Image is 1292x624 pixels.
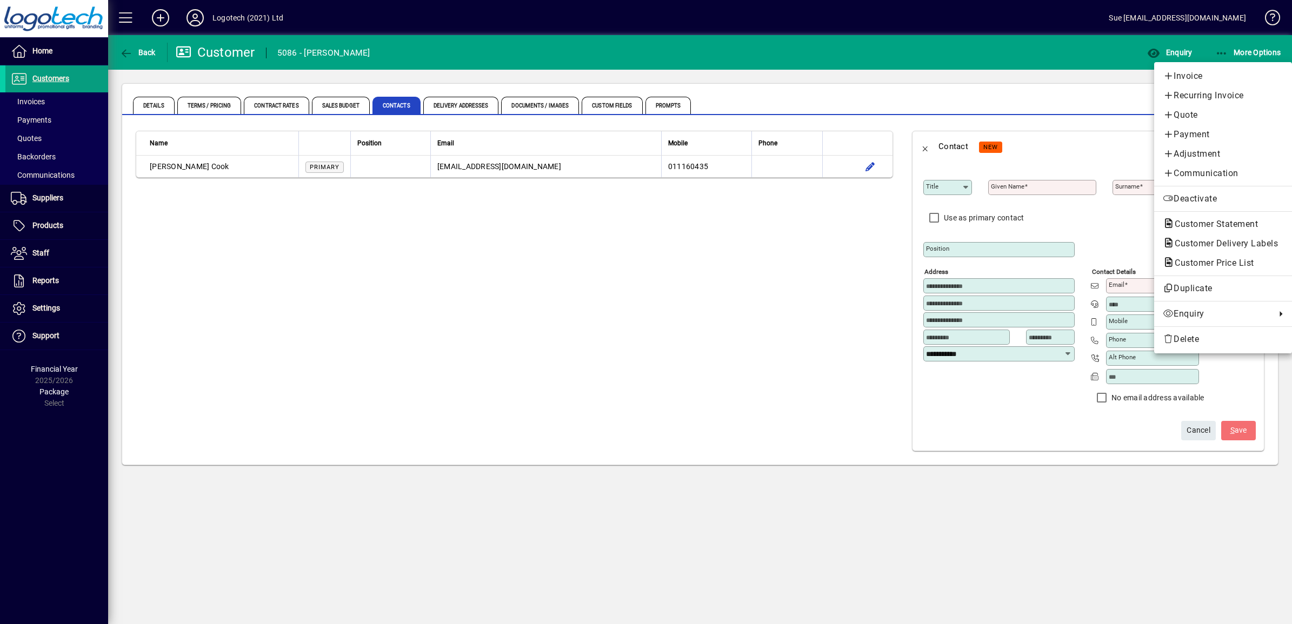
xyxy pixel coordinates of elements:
[1163,333,1283,346] span: Delete
[1163,238,1283,249] span: Customer Delivery Labels
[1163,167,1283,180] span: Communication
[1163,192,1283,205] span: Deactivate
[1163,89,1283,102] span: Recurring Invoice
[1163,147,1283,160] span: Adjustment
[1163,307,1270,320] span: Enquiry
[1163,258,1260,268] span: Customer Price List
[1163,219,1263,229] span: Customer Statement
[1154,189,1292,209] button: Deactivate customer
[1163,128,1283,141] span: Payment
[1163,282,1283,295] span: Duplicate
[1163,70,1283,83] span: Invoice
[1163,109,1283,122] span: Quote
